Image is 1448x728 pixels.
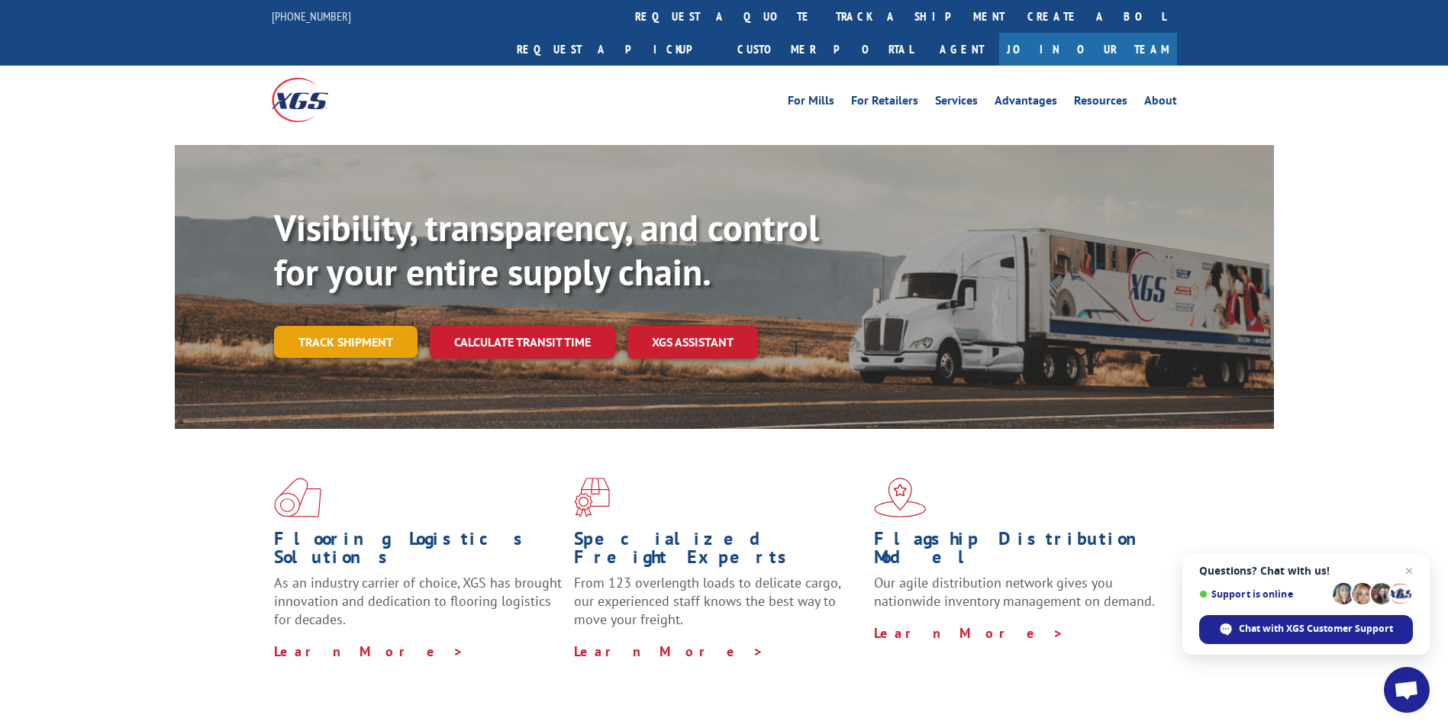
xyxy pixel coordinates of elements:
h1: Specialized Freight Experts [574,530,863,574]
a: Customer Portal [726,33,924,66]
h1: Flagship Distribution Model [874,530,1163,574]
a: Resources [1074,95,1127,111]
a: Agent [924,33,999,66]
a: Learn More > [874,624,1064,642]
a: Request a pickup [505,33,726,66]
a: Track shipment [274,326,418,358]
span: Chat with XGS Customer Support [1199,615,1413,644]
a: For Retailers [851,95,918,111]
span: Support is online [1199,588,1327,600]
h1: Flooring Logistics Solutions [274,530,563,574]
img: xgs-icon-total-supply-chain-intelligence-red [274,478,321,517]
a: About [1144,95,1177,111]
span: Chat with XGS Customer Support [1239,622,1393,636]
a: For Mills [788,95,834,111]
a: XGS ASSISTANT [627,326,758,359]
span: Our agile distribution network gives you nationwide inventory management on demand. [874,574,1155,610]
span: Questions? Chat with us! [1199,565,1413,577]
a: Advantages [995,95,1057,111]
img: xgs-icon-focused-on-flooring-red [574,478,610,517]
span: As an industry carrier of choice, XGS has brought innovation and dedication to flooring logistics... [274,574,562,628]
p: From 123 overlength loads to delicate cargo, our experienced staff knows the best way to move you... [574,574,863,642]
a: Learn More > [574,643,764,660]
a: Services [935,95,978,111]
a: Open chat [1384,667,1430,713]
img: xgs-icon-flagship-distribution-model-red [874,478,927,517]
a: [PHONE_NUMBER] [272,8,351,24]
a: Calculate transit time [430,326,615,359]
a: Learn More > [274,643,464,660]
a: Join Our Team [999,33,1177,66]
b: Visibility, transparency, and control for your entire supply chain. [274,204,819,295]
